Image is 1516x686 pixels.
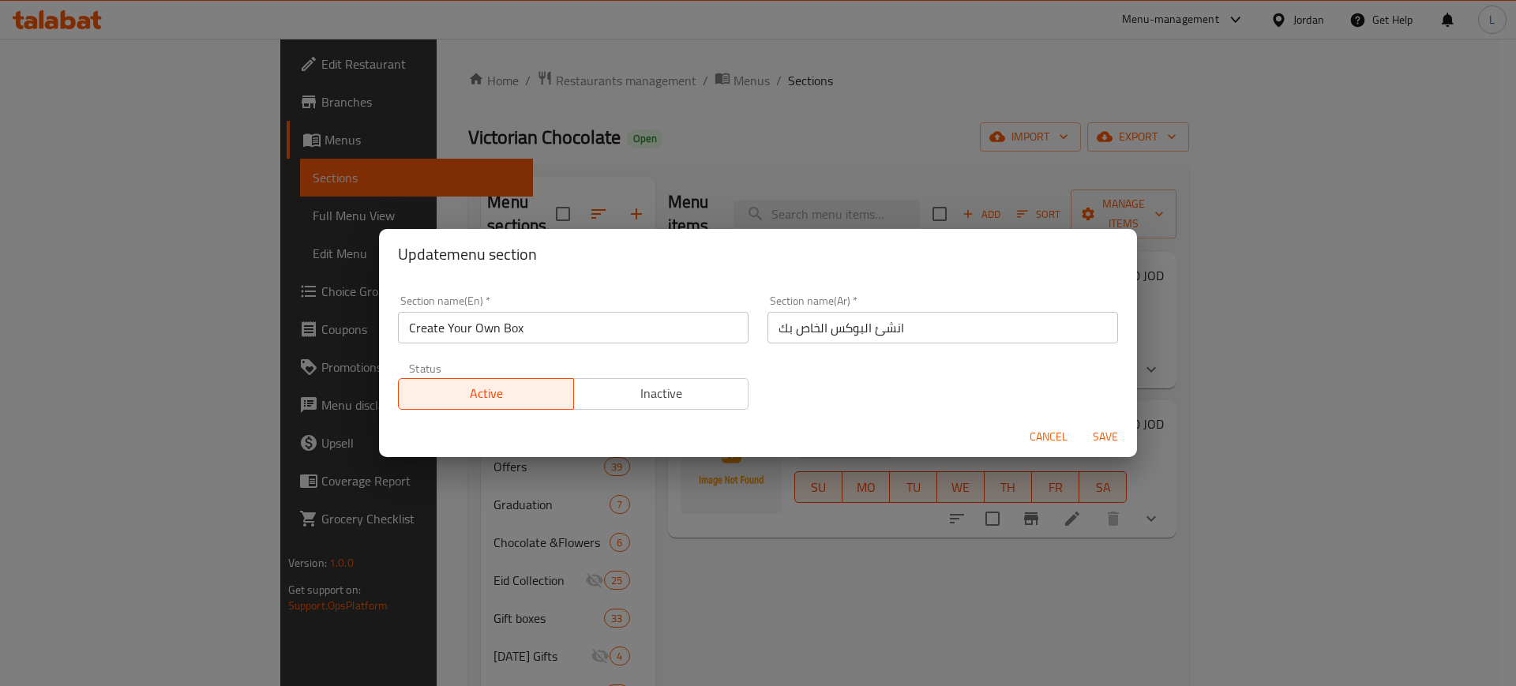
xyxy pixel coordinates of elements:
span: Save [1086,427,1124,447]
input: Please enter section name(en) [398,312,749,343]
input: Please enter section name(ar) [767,312,1118,343]
span: Active [405,382,568,405]
button: Save [1080,422,1131,452]
button: Active [398,378,574,410]
button: Inactive [573,378,749,410]
span: Cancel [1030,427,1068,447]
h2: Update menu section [398,242,1118,267]
button: Cancel [1023,422,1074,452]
span: Inactive [580,382,743,405]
